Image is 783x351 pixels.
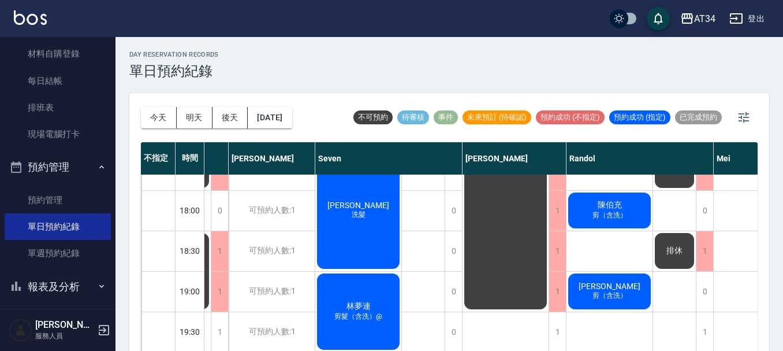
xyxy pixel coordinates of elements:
[176,190,204,231] div: 18:00
[696,191,713,231] div: 0
[332,312,385,322] span: 剪髮（含洗）@
[315,142,463,175] div: Seven
[211,272,228,312] div: 1
[696,231,713,271] div: 1
[536,112,605,123] span: 預約成功 (不指定)
[248,107,292,128] button: [DATE]
[35,319,94,331] h5: [PERSON_NAME]
[434,112,458,123] span: 事件
[5,213,111,240] a: 單日預約紀錄
[725,8,769,29] button: 登出
[14,10,47,25] img: Logo
[609,112,670,123] span: 預約成功 (指定)
[211,191,228,231] div: 0
[229,142,315,175] div: [PERSON_NAME]
[694,12,715,26] div: AT34
[212,107,248,128] button: 後天
[5,187,111,213] a: 預約管理
[463,142,566,175] div: [PERSON_NAME]
[344,301,373,312] span: 林夢連
[5,40,111,67] a: 材料自購登錄
[176,271,204,312] div: 19:00
[129,63,219,79] h3: 單日預約紀錄
[9,319,32,342] img: Person
[664,246,685,256] span: 排休
[397,112,429,123] span: 待審核
[229,272,315,312] div: 可預約人數:1
[5,94,111,121] a: 排班表
[445,191,462,231] div: 0
[549,231,566,271] div: 1
[675,112,722,123] span: 已完成預約
[141,107,177,128] button: 今天
[590,210,629,220] span: 剪（含洗）
[647,7,670,30] button: save
[5,240,111,267] a: 單週預約紀錄
[349,210,368,220] span: 洗髮
[176,231,204,271] div: 18:30
[595,200,624,210] span: 陳伯充
[590,291,629,301] span: 剪（含洗）
[445,231,462,271] div: 0
[576,282,643,291] span: [PERSON_NAME]
[177,107,212,128] button: 明天
[5,68,111,94] a: 每日結帳
[676,7,720,31] button: AT34
[5,272,111,302] button: 報表及分析
[129,51,219,58] h2: day Reservation records
[229,191,315,231] div: 可預約人數:1
[229,231,315,271] div: 可預約人數:1
[463,112,531,123] span: 未來預訂 (待確認)
[5,301,111,331] button: 客戶管理
[549,272,566,312] div: 1
[325,201,391,210] span: [PERSON_NAME]
[211,231,228,271] div: 1
[5,152,111,182] button: 預約管理
[549,191,566,231] div: 1
[353,112,393,123] span: 不可預約
[5,121,111,147] a: 現場電腦打卡
[176,142,204,175] div: 時間
[566,142,714,175] div: Randol
[35,331,94,341] p: 服務人員
[696,272,713,312] div: 0
[141,142,176,175] div: 不指定
[445,272,462,312] div: 0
